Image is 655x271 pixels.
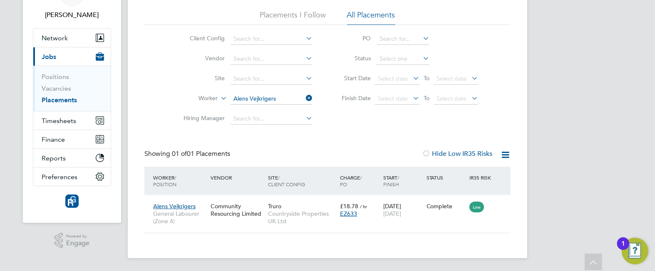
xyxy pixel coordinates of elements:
[377,33,429,45] input: Search for...
[381,198,424,222] div: [DATE]
[424,170,468,185] div: Status
[33,66,111,111] div: Jobs
[33,47,111,66] button: Jobs
[378,95,408,102] span: Select date
[340,174,362,187] span: / PO
[381,170,424,192] div: Start
[66,233,89,240] span: Powered by
[42,73,69,81] a: Positions
[177,54,225,62] label: Vendor
[66,240,89,247] span: Engage
[231,113,313,125] input: Search for...
[172,150,230,158] span: 01 Placements
[383,174,399,187] span: / Finish
[347,10,395,25] li: All Placements
[268,174,305,187] span: / Client Config
[42,84,71,92] a: Vacancies
[33,111,111,130] button: Timesheets
[170,94,218,103] label: Worker
[437,95,466,102] span: Select date
[360,203,367,209] span: / hr
[268,210,336,225] span: Countryside Properties UK Ltd
[33,130,111,148] button: Finance
[622,238,648,264] button: Open Resource Center, 1 new notification
[469,202,484,212] span: Low
[55,233,90,249] a: Powered byEngage
[153,174,176,187] span: / Position
[421,73,432,84] span: To
[260,10,326,25] li: Placements I Follow
[153,202,196,210] span: Alens Vejkrigers
[422,150,492,158] label: Hide Low IR35 Risks
[172,150,187,158] span: 01 of
[377,53,429,65] input: Select one
[333,34,371,42] label: PO
[340,202,358,210] span: £18.78
[42,96,77,104] a: Placements
[33,168,111,186] button: Preferences
[421,93,432,103] span: To
[208,170,266,185] div: Vendor
[621,244,625,254] div: 1
[333,54,371,62] label: Status
[42,34,68,42] span: Network
[42,154,66,162] span: Reports
[231,33,313,45] input: Search for...
[177,74,225,82] label: Site
[33,195,111,208] a: Go to home page
[383,210,401,217] span: [DATE]
[340,210,357,217] span: EZ633
[231,73,313,85] input: Search for...
[268,202,281,210] span: Truro
[177,114,225,122] label: Hiring Manager
[467,170,496,185] div: IR35 Risk
[378,75,408,82] span: Select date
[151,170,208,192] div: Worker
[177,34,225,42] label: Client Config
[33,149,111,167] button: Reports
[42,135,65,143] span: Finance
[42,173,77,181] span: Preferences
[42,117,76,125] span: Timesheets
[231,93,313,105] input: Search for...
[151,198,511,205] a: Alens VejkrigersGeneral Labourer (Zone 4)Community Resourcing LimitedTruroCountryside Properties ...
[153,210,206,225] span: General Labourer (Zone 4)
[427,202,466,210] div: Complete
[65,195,79,208] img: resourcinggroup-logo-retina.png
[338,170,381,192] div: Charge
[333,94,371,102] label: Finish Date
[437,75,466,82] span: Select date
[33,29,111,47] button: Network
[208,198,266,222] div: Community Resourcing Limited
[333,74,371,82] label: Start Date
[33,10,111,20] span: Leanne Rayner
[42,53,56,61] span: Jobs
[231,53,313,65] input: Search for...
[266,170,338,192] div: Site
[144,150,232,158] div: Showing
